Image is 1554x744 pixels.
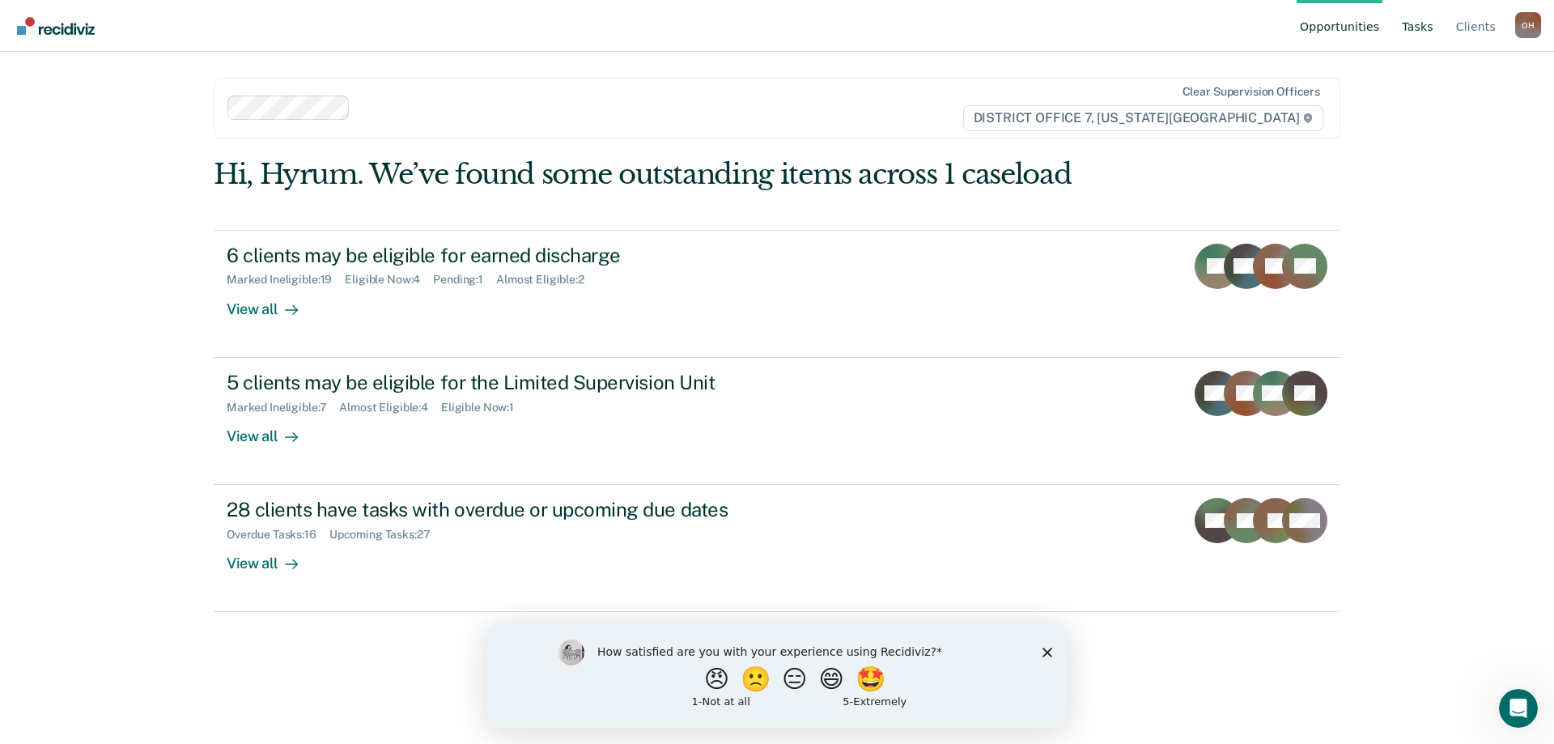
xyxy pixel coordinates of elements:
[441,401,527,415] div: Eligible Now : 1
[496,273,597,287] div: Almost Eligible : 2
[227,401,339,415] div: Marked Ineligible : 7
[1182,85,1320,99] div: Clear supervision officers
[227,273,345,287] div: Marked Ineligible : 19
[329,528,444,542] div: Upcoming Tasks : 27
[345,273,433,287] div: Eligible Now : 4
[487,623,1067,728] iframe: Survey by Kim from Recidiviz
[1499,689,1538,728] iframe: Intercom live chat
[1515,12,1541,38] button: Profile dropdown button
[227,528,329,542] div: Overdue Tasks : 16
[214,230,1340,358] a: 6 clients may be eligible for earned dischargeMarked Ineligible:19Eligible Now:4Pending:1Almost E...
[227,414,317,445] div: View all
[339,401,441,415] div: Almost Eligible : 4
[17,17,95,35] img: Recidiviz
[227,498,795,521] div: 28 clients have tasks with overdue or upcoming due dates
[963,105,1323,131] span: DISTRICT OFFICE 7, [US_STATE][GEOGRAPHIC_DATA]
[227,542,317,573] div: View all
[214,485,1340,612] a: 28 clients have tasks with overdue or upcoming due datesOverdue Tasks:16Upcoming Tasks:27View all
[1515,12,1541,38] div: O H
[227,244,795,267] div: 6 clients may be eligible for earned discharge
[214,158,1115,191] div: Hi, Hyrum. We’ve found some outstanding items across 1 caseload
[433,273,496,287] div: Pending : 1
[227,287,317,318] div: View all
[227,371,795,394] div: 5 clients may be eligible for the Limited Supervision Unit
[214,358,1340,485] a: 5 clients may be eligible for the Limited Supervision UnitMarked Ineligible:7Almost Eligible:4Eli...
